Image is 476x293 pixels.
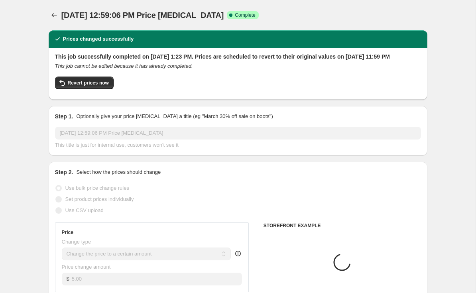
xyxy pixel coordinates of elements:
[264,222,421,229] h6: STOREFRONT EXAMPLE
[76,112,273,120] p: Optionally give your price [MEDICAL_DATA] a title (eg "March 30% off sale on boots")
[55,112,73,120] h2: Step 1.
[65,185,129,191] span: Use bulk price change rules
[235,12,255,18] span: Complete
[68,80,109,86] span: Revert prices now
[65,196,134,202] span: Set product prices individually
[67,276,69,282] span: $
[62,229,73,236] h3: Price
[61,11,224,20] span: [DATE] 12:59:06 PM Price [MEDICAL_DATA]
[55,142,179,148] span: This title is just for internal use, customers won't see it
[55,127,421,140] input: 30% off holiday sale
[55,77,114,89] button: Revert prices now
[62,239,91,245] span: Change type
[62,264,111,270] span: Price change amount
[49,10,60,21] button: Price change jobs
[234,250,242,258] div: help
[65,207,104,213] span: Use CSV upload
[55,53,421,61] h2: This job successfully completed on [DATE] 1:23 PM. Prices are scheduled to revert to their origin...
[63,35,134,43] h2: Prices changed successfully
[72,273,242,285] input: 80.00
[55,63,193,69] i: This job cannot be edited because it has already completed.
[76,168,161,176] p: Select how the prices should change
[55,168,73,176] h2: Step 2.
